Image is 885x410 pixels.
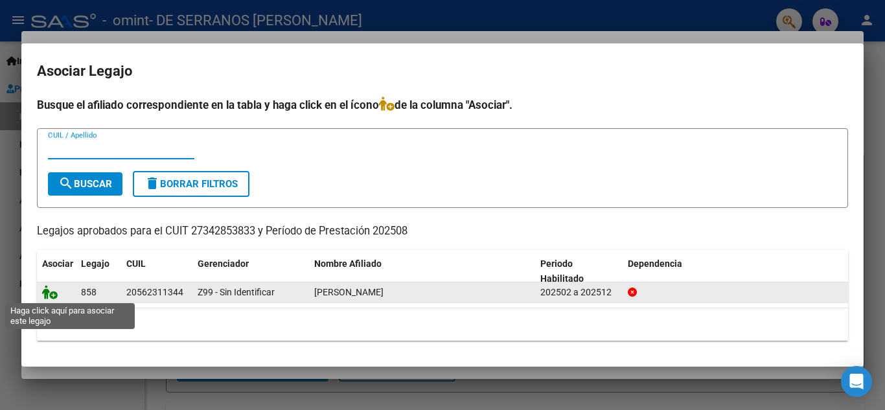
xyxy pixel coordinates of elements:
[42,258,73,269] span: Asociar
[535,250,623,293] datatable-header-cell: Periodo Habilitado
[841,366,872,397] div: Open Intercom Messenger
[133,171,249,197] button: Borrar Filtros
[48,172,122,196] button: Buscar
[198,258,249,269] span: Gerenciador
[314,287,384,297] span: GOMEZ LEDESMA CRISTOBAL
[76,250,121,293] datatable-header-cell: Legajo
[81,287,97,297] span: 858
[144,178,238,190] span: Borrar Filtros
[126,258,146,269] span: CUIL
[121,250,192,293] datatable-header-cell: CUIL
[198,287,275,297] span: Z99 - Sin Identificar
[37,59,848,84] h2: Asociar Legajo
[314,258,382,269] span: Nombre Afiliado
[37,223,848,240] p: Legajos aprobados para el CUIT 27342853833 y Período de Prestación 202508
[192,250,309,293] datatable-header-cell: Gerenciador
[81,258,109,269] span: Legajo
[37,250,76,293] datatable-header-cell: Asociar
[126,285,183,300] div: 20562311344
[623,250,849,293] datatable-header-cell: Dependencia
[540,258,584,284] span: Periodo Habilitado
[58,176,74,191] mat-icon: search
[540,285,617,300] div: 202502 a 202512
[37,308,848,341] div: 1 registros
[37,97,848,113] h4: Busque el afiliado correspondiente en la tabla y haga click en el ícono de la columna "Asociar".
[309,250,535,293] datatable-header-cell: Nombre Afiliado
[144,176,160,191] mat-icon: delete
[628,258,682,269] span: Dependencia
[58,178,112,190] span: Buscar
